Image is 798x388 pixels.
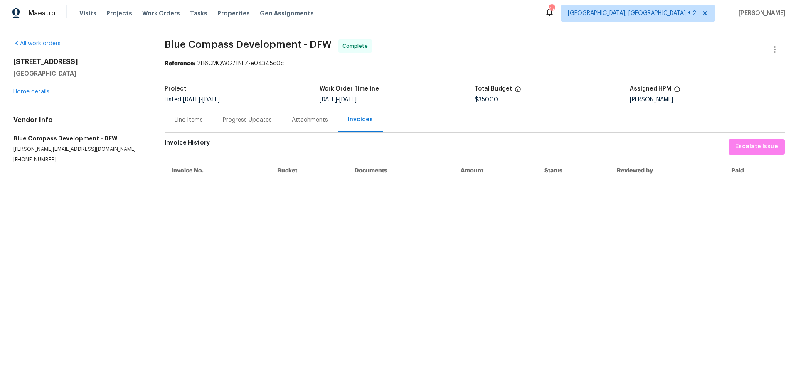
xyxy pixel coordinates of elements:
h5: Project [165,86,186,92]
span: The total cost of line items that have been proposed by Opendoor. This sum includes line items th... [515,86,521,97]
div: Line Items [175,116,203,124]
th: Paid [725,160,785,182]
a: Home details [13,89,49,95]
span: [DATE] [339,97,357,103]
h5: Blue Compass Development - DFW [13,134,145,142]
h5: Assigned HPM [630,86,671,92]
span: - [183,97,220,103]
div: 2H6CMQWG71NFZ-e04345c0c [165,59,785,68]
span: [DATE] [320,97,337,103]
h5: Total Budget [475,86,512,92]
span: Geo Assignments [260,9,314,17]
h4: Vendor Info [13,116,145,124]
th: Status [538,160,610,182]
span: [DATE] [183,97,200,103]
span: $350.00 [475,97,498,103]
h5: [GEOGRAPHIC_DATA] [13,69,145,78]
div: Progress Updates [223,116,272,124]
span: Work Orders [142,9,180,17]
span: Projects [106,9,132,17]
th: Invoice No. [165,160,271,182]
span: Listed [165,97,220,103]
span: The hpm assigned to this work order. [674,86,680,97]
th: Amount [454,160,538,182]
p: [PERSON_NAME][EMAIL_ADDRESS][DOMAIN_NAME] [13,146,145,153]
span: - [320,97,357,103]
a: All work orders [13,41,61,47]
span: [GEOGRAPHIC_DATA], [GEOGRAPHIC_DATA] + 2 [568,9,696,17]
span: Visits [79,9,96,17]
div: 47 [549,5,554,13]
h2: [STREET_ADDRESS] [13,58,145,66]
span: [DATE] [202,97,220,103]
b: Reference: [165,61,195,66]
h6: Invoice History [165,139,210,150]
th: Bucket [271,160,348,182]
span: Maestro [28,9,56,17]
div: Invoices [348,115,373,124]
span: Properties [217,9,250,17]
th: Documents [348,160,454,182]
th: Reviewed by [610,160,725,182]
p: [PHONE_NUMBER] [13,156,145,163]
h5: Work Order Timeline [320,86,379,92]
span: Blue Compass Development - DFW [165,39,332,49]
div: Attachments [292,116,328,124]
span: [PERSON_NAME] [735,9,786,17]
span: Tasks [190,10,207,16]
button: Escalate Issue [729,139,785,155]
div: [PERSON_NAME] [630,97,785,103]
span: Escalate Issue [735,142,778,152]
span: Complete [342,42,371,50]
